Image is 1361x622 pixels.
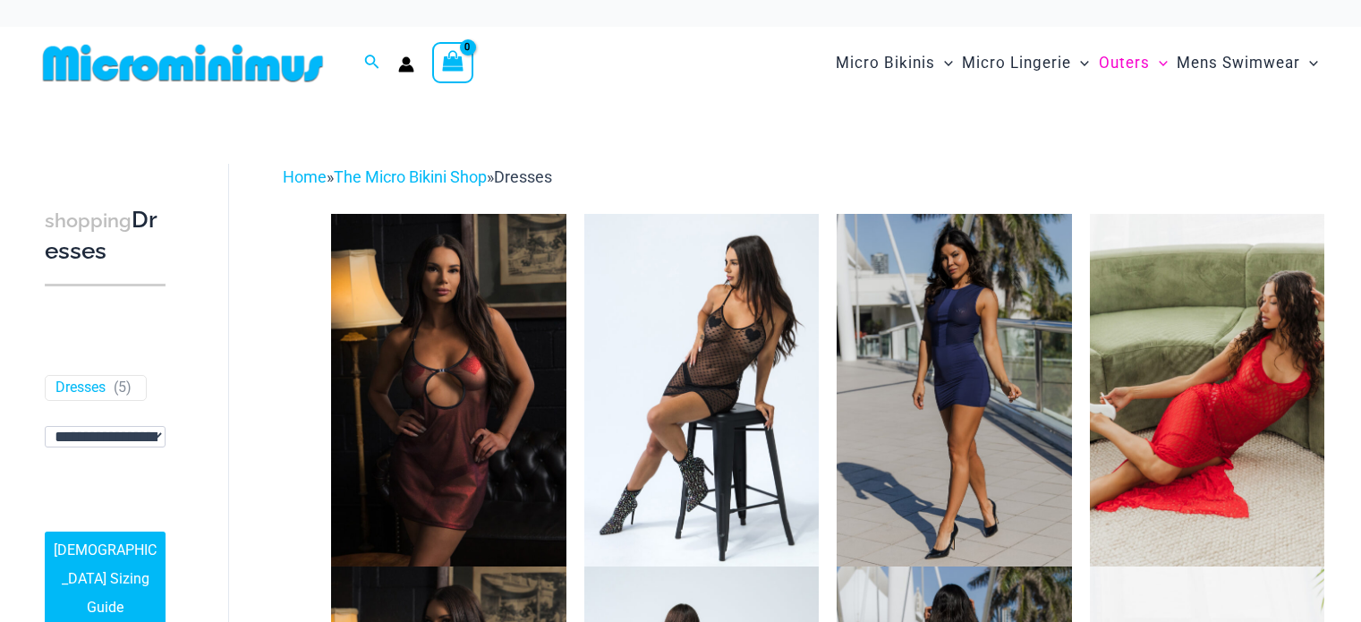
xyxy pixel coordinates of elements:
a: View Shopping Cart, empty [432,42,473,83]
select: wpc-taxonomy-pa_fabric-type-746009 [45,426,166,447]
span: ( ) [114,379,132,397]
nav: Site Navigation [829,33,1325,93]
span: Micro Lingerie [962,40,1071,86]
a: Mens SwimwearMenu ToggleMenu Toggle [1172,36,1323,90]
a: Account icon link [398,56,414,72]
span: 5 [118,379,126,396]
span: Menu Toggle [1071,40,1089,86]
a: OutersMenu ToggleMenu Toggle [1094,36,1172,90]
img: Desire Me Navy 5192 Dress 11 [837,214,1071,567]
img: MM SHOP LOGO FLAT [36,43,330,83]
span: Dresses [494,167,552,186]
a: Home [283,167,327,186]
a: Search icon link [364,52,380,74]
a: Micro BikinisMenu ToggleMenu Toggle [831,36,957,90]
span: Menu Toggle [1300,40,1318,86]
span: Menu Toggle [1150,40,1168,86]
span: Micro Bikinis [836,40,935,86]
img: Delta Black Hearts 5612 Dress 05 [584,214,819,567]
a: Dresses [55,379,106,397]
span: shopping [45,209,132,232]
span: Outers [1099,40,1150,86]
span: Mens Swimwear [1177,40,1300,86]
img: Midnight Shimmer Red 5131 Dress 03v3 [331,214,566,567]
a: Micro LingerieMenu ToggleMenu Toggle [957,36,1093,90]
span: » » [283,167,552,186]
img: Sometimes Red 587 Dress 10 [1090,214,1324,567]
h3: Dresses [45,205,166,267]
a: The Micro Bikini Shop [334,167,487,186]
span: Menu Toggle [935,40,953,86]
